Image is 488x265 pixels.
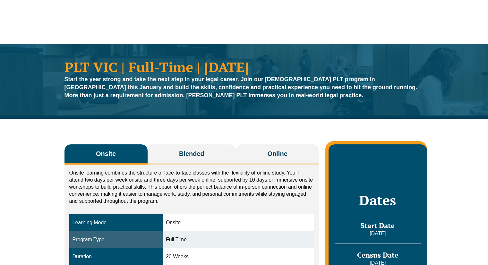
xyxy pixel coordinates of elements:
div: Program Type [73,236,159,244]
h2: Dates [335,192,420,208]
h1: PLT VIC | Full-Time | [DATE] [64,60,424,74]
span: Blended [179,149,204,158]
div: Learning Mode [73,219,159,227]
span: Start Date [361,221,395,230]
span: Online [268,149,287,158]
div: Full Time [166,236,311,244]
span: Onsite [96,149,116,158]
div: 20 Weeks [166,253,311,261]
div: Onsite [166,219,311,227]
span: Census Date [357,250,398,260]
div: Duration [73,253,159,261]
p: [DATE] [335,230,420,237]
p: Onsite learning combines the structure of face-to-face classes with the flexibility of online stu... [69,169,314,205]
strong: Start the year strong and take the next step in your legal career. Join our [DEMOGRAPHIC_DATA] PL... [64,76,417,98]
